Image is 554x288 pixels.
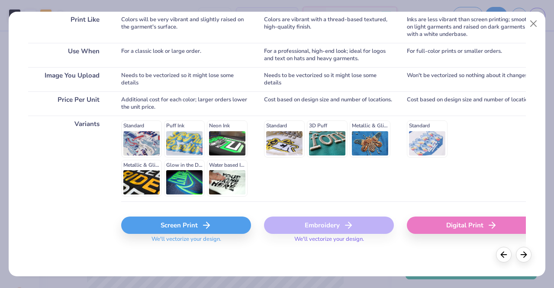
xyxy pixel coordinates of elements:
div: Cost based on design size and number of locations. [264,91,394,116]
button: Close [525,16,542,32]
div: Won't be vectorized so nothing about it changes [407,67,537,91]
div: For a professional, high-end look; ideal for logos and text on hats and heavy garments. [264,43,394,67]
div: Colors are vibrant with a thread-based textured, high-quality finish. [264,11,394,43]
div: Inks are less vibrant than screen printing; smooth on light garments and raised on dark garments ... [407,11,537,43]
span: We'll vectorize your design. [291,236,367,248]
div: For a classic look or large order. [121,43,251,67]
div: Additional cost for each color; larger orders lower the unit price. [121,91,251,116]
div: Image You Upload [28,67,108,91]
div: Screen Print [121,217,251,234]
div: Variants [28,116,108,201]
div: Price Per Unit [28,91,108,116]
div: For full-color prints or smaller orders. [407,43,537,67]
div: Colors will be very vibrant and slightly raised on the garment's surface. [121,11,251,43]
div: Needs to be vectorized so it might lose some details [264,67,394,91]
span: We'll vectorize your design. [148,236,225,248]
div: Embroidery [264,217,394,234]
div: Needs to be vectorized so it might lose some details [121,67,251,91]
div: Cost based on design size and number of locations. [407,91,537,116]
div: Print Like [28,11,108,43]
div: Use When [28,43,108,67]
div: Digital Print [407,217,537,234]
